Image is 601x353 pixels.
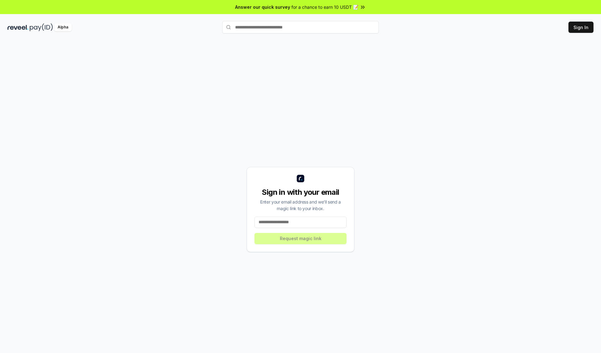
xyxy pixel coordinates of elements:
span: Answer our quick survey [235,4,290,10]
div: Sign in with your email [254,187,347,197]
div: Alpha [54,23,72,31]
img: pay_id [30,23,53,31]
button: Sign In [568,22,593,33]
span: for a chance to earn 10 USDT 📝 [291,4,358,10]
img: logo_small [297,175,304,182]
div: Enter your email address and we’ll send a magic link to your inbox. [254,199,347,212]
img: reveel_dark [8,23,28,31]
